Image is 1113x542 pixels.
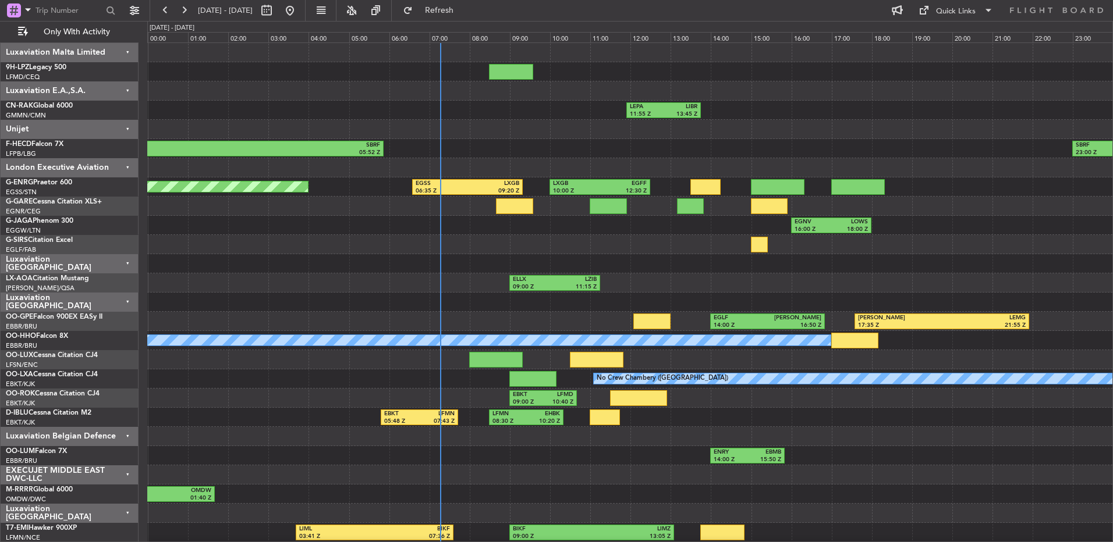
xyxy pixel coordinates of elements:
[6,333,68,340] a: OO-HHOFalcon 8X
[384,410,419,418] div: EBKT
[349,32,389,42] div: 05:00
[6,275,89,282] a: LX-AOACitation Mustang
[714,314,767,322] div: EGLF
[6,237,73,244] a: G-SIRSCitation Excel
[384,418,419,426] div: 05:48 Z
[6,448,35,455] span: OO-LUM
[6,188,37,197] a: EGSS/STN
[6,275,33,282] span: LX-AOA
[13,23,126,41] button: Only With Activity
[6,73,40,81] a: LFMD/CEQ
[470,32,510,42] div: 08:00
[374,533,450,541] div: 07:36 Z
[6,179,33,186] span: G-ENRG
[416,187,467,195] div: 06:35 Z
[795,226,831,234] div: 16:00 Z
[6,64,29,71] span: 9H-LPZ
[299,533,375,541] div: 03:41 Z
[942,322,1026,330] div: 21:55 Z
[6,457,37,465] a: EBBR/BRU
[389,32,430,42] div: 06:00
[6,409,91,416] a: D-IBLUCessna Citation M2
[526,418,560,426] div: 10:20 Z
[6,390,100,397] a: OO-ROKCessna Citation CJ4
[747,456,781,464] div: 15:50 Z
[543,398,573,406] div: 10:40 Z
[526,410,560,418] div: EHBK
[6,149,36,158] a: LFPB/LBG
[6,380,35,388] a: EBKT/KJK
[711,32,751,42] div: 14:00
[206,141,380,149] div: SBRF
[206,149,380,157] div: 05:52 Z
[6,495,46,504] a: OMDW/DWC
[6,525,77,532] a: T7-EMIHawker 900XP
[600,180,647,188] div: EGFF
[6,284,75,293] a: [PERSON_NAME]/QSA
[419,418,454,426] div: 07:43 Z
[768,322,821,330] div: 16:50 Z
[6,226,41,235] a: EGGW/LTN
[6,313,102,320] a: OO-GPEFalcon 900EX EASy II
[550,32,590,42] div: 10:00
[299,525,375,533] div: LIML
[6,418,35,427] a: EBKT/KJK
[913,1,999,20] button: Quick Links
[6,198,102,205] a: G-GARECessna Citation XLS+
[188,32,228,42] div: 01:00
[513,398,543,406] div: 09:00 Z
[553,187,600,195] div: 10:00 Z
[6,322,37,331] a: EBBR/BRU
[912,32,952,42] div: 19:00
[6,533,40,542] a: LFMN/NCE
[597,370,728,387] div: No Crew Chambery ([GEOGRAPHIC_DATA])
[6,141,31,148] span: F-HECD
[831,218,868,226] div: LOWS
[6,486,73,493] a: M-RRRRGlobal 6000
[6,486,33,493] span: M-RRRR
[513,533,591,541] div: 09:00 Z
[553,180,600,188] div: LXGB
[415,6,464,15] span: Refresh
[952,32,993,42] div: 20:00
[6,313,33,320] span: OO-GPE
[664,110,697,119] div: 13:45 Z
[832,32,872,42] div: 17:00
[6,102,33,109] span: CN-RAK
[6,179,72,186] a: G-ENRGPraetor 600
[148,32,188,42] div: 00:00
[752,32,792,42] div: 15:00
[600,187,647,195] div: 12:30 Z
[513,276,555,284] div: ELLX
[591,533,670,541] div: 13:05 Z
[6,198,33,205] span: G-GARE
[416,180,467,188] div: EGSS
[543,391,573,399] div: LFMD
[6,217,73,224] a: G-JAGAPhenom 300
[714,456,747,464] div: 14:00 Z
[467,187,519,195] div: 09:20 Z
[30,28,123,36] span: Only With Activity
[858,314,942,322] div: [PERSON_NAME]
[6,111,46,120] a: GMMN/CMN
[6,333,36,340] span: OO-HHO
[510,32,550,42] div: 09:00
[6,371,33,378] span: OO-LXA
[513,391,543,399] div: EBKT
[6,448,67,455] a: OO-LUMFalcon 7X
[993,32,1033,42] div: 21:00
[555,276,597,284] div: LZIB
[792,32,832,42] div: 16:00
[6,102,73,109] a: CN-RAKGlobal 6000
[590,32,630,42] div: 11:00
[6,207,41,216] a: EGNR/CEG
[671,32,711,42] div: 13:00
[309,32,349,42] div: 04:00
[1073,32,1113,42] div: 23:00
[150,23,194,33] div: [DATE] - [DATE]
[768,314,821,322] div: [PERSON_NAME]
[591,525,670,533] div: LIMZ
[664,103,697,111] div: LIBR
[6,237,28,244] span: G-SIRS
[467,180,519,188] div: LXGB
